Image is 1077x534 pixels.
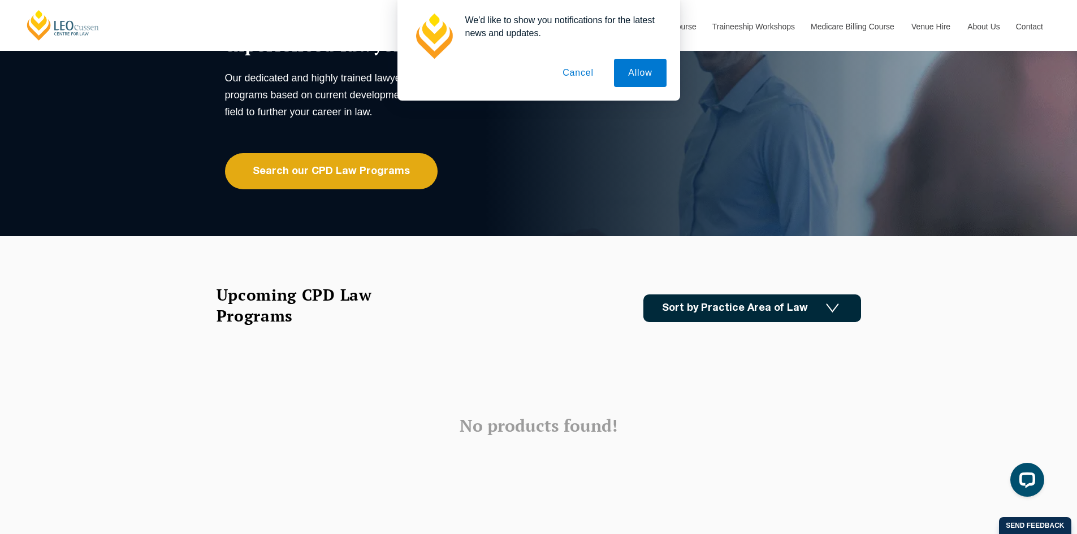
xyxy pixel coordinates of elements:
[643,294,861,322] a: Sort by Practice Area of Law
[614,59,666,87] button: Allow
[548,59,608,87] button: Cancel
[225,153,438,189] a: Search our CPD Law Programs
[217,284,400,326] h2: Upcoming CPD Law Programs
[826,303,839,313] img: Icon
[456,14,667,40] div: We'd like to show you notifications for the latest news and updates.
[1001,458,1049,506] iframe: LiveChat chat widget
[217,416,861,435] h3: No products found!
[411,14,456,59] img: notification icon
